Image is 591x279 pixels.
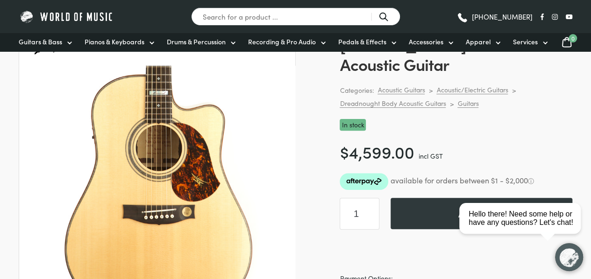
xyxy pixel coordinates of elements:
[338,37,386,47] span: Pedals & Effects
[472,13,533,20] span: [PHONE_NUMBER]
[167,37,226,47] span: Drums & Percussion
[457,99,478,108] a: Guitars
[85,37,144,47] span: Pianos & Keyboards
[248,37,316,47] span: Recording & Pro Audio
[191,7,400,26] input: Search for a product ...
[340,198,379,230] input: Product quantity
[340,119,366,131] p: In stock
[418,151,442,160] span: incl GST
[19,37,62,47] span: Guitars & Bass
[456,176,591,279] iframe: Chat with our support team
[513,37,538,47] span: Services
[456,10,533,24] a: [PHONE_NUMBER]
[340,85,374,96] span: Categories:
[340,99,446,108] a: Dreadnought Body Acoustic Guitars
[377,85,425,94] a: Acoustic Guitars
[569,34,577,42] span: 0
[340,35,572,74] h1: [PERSON_NAME] EM100C Acoustic Guitar
[428,86,433,94] div: >
[340,140,349,163] span: $
[340,241,572,262] iframe: PayPal
[512,86,516,94] div: >
[449,99,454,108] div: >
[466,37,491,47] span: Apparel
[436,85,508,94] a: Acoustic/Electric Guitars
[340,140,414,163] bdi: 4,599.00
[19,9,114,24] img: World of Music
[391,198,572,229] button: Add to cart
[409,37,443,47] span: Accessories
